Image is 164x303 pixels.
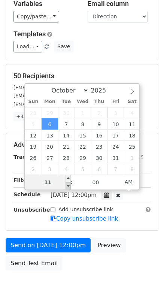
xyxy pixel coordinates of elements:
[91,141,107,152] span: October 23, 2025
[58,99,75,104] span: Tue
[124,130,140,141] span: October 18, 2025
[13,30,46,38] a: Templates
[124,107,140,118] span: October 4, 2025
[51,215,118,222] a: Copy unsubscribe link
[73,175,119,190] input: Minute
[75,130,91,141] span: October 15, 2025
[91,118,107,130] span: October 9, 2025
[13,112,45,121] a: +47 more
[42,152,58,163] span: October 27, 2025
[127,267,164,303] iframe: Chat Widget
[13,72,151,80] h5: 50 Recipients
[124,163,140,175] span: November 8, 2025
[75,107,91,118] span: October 1, 2025
[107,130,124,141] span: October 17, 2025
[107,118,124,130] span: October 10, 2025
[127,267,164,303] div: Widget de chat
[25,141,42,152] span: October 19, 2025
[58,118,75,130] span: October 7, 2025
[25,99,42,104] span: Sun
[75,163,91,175] span: November 5, 2025
[107,163,124,175] span: November 7, 2025
[91,107,107,118] span: October 2, 2025
[42,118,58,130] span: October 6, 2025
[42,130,58,141] span: October 13, 2025
[58,141,75,152] span: October 21, 2025
[124,99,140,104] span: Sat
[107,152,124,163] span: October 31, 2025
[25,107,42,118] span: September 28, 2025
[54,41,73,52] button: Save
[13,11,59,22] a: Copy/paste...
[13,207,50,213] strong: Unsubscribe
[13,141,151,149] h5: Advanced
[75,141,91,152] span: October 22, 2025
[13,177,33,183] strong: Filters
[13,93,97,99] small: [EMAIL_ADDRESS][DOMAIN_NAME]
[58,163,75,175] span: November 4, 2025
[13,101,97,107] small: [EMAIL_ADDRESS][DOMAIN_NAME]
[91,152,107,163] span: October 30, 2025
[13,191,40,197] strong: Schedule
[107,107,124,118] span: October 3, 2025
[118,175,139,190] span: Click to toggle
[107,141,124,152] span: October 24, 2025
[13,41,42,52] a: Load...
[124,118,140,130] span: October 11, 2025
[58,130,75,141] span: October 14, 2025
[124,141,140,152] span: October 25, 2025
[91,99,107,104] span: Thu
[13,85,97,90] small: [EMAIL_ADDRESS][DOMAIN_NAME]
[25,163,42,175] span: November 2, 2025
[75,99,91,104] span: Wed
[92,238,125,252] a: Preview
[25,175,71,190] input: Hour
[107,99,124,104] span: Fri
[58,152,75,163] span: October 28, 2025
[89,87,116,94] input: Year
[91,130,107,141] span: October 16, 2025
[124,152,140,163] span: November 1, 2025
[51,192,97,199] span: [DATE] 12:00pm
[25,130,42,141] span: October 12, 2025
[25,118,42,130] span: October 5, 2025
[13,154,39,160] strong: Tracking
[42,107,58,118] span: September 29, 2025
[6,238,91,252] a: Send on [DATE] 12:00pm
[71,175,73,190] span: :
[42,163,58,175] span: November 3, 2025
[75,152,91,163] span: October 29, 2025
[114,153,143,161] label: UTM Codes
[75,118,91,130] span: October 8, 2025
[25,152,42,163] span: October 26, 2025
[58,107,75,118] span: September 30, 2025
[6,256,63,270] a: Send Test Email
[58,206,113,213] label: Add unsubscribe link
[42,141,58,152] span: October 20, 2025
[91,163,107,175] span: November 6, 2025
[42,99,58,104] span: Mon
